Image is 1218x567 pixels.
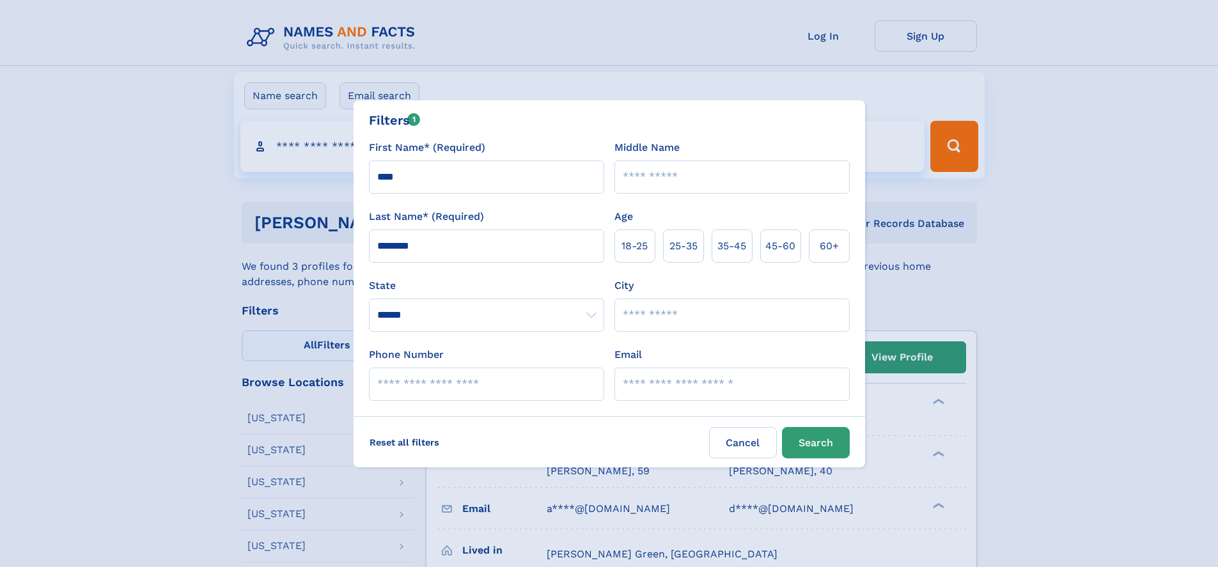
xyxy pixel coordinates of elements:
span: 60+ [820,238,839,254]
span: 35‑45 [717,238,746,254]
label: Email [614,347,642,362]
span: 18‑25 [621,238,648,254]
label: Middle Name [614,140,680,155]
label: City [614,278,634,293]
label: Age [614,209,633,224]
label: Last Name* (Required) [369,209,484,224]
span: 45‑60 [765,238,795,254]
label: Phone Number [369,347,444,362]
label: State [369,278,604,293]
label: First Name* (Required) [369,140,485,155]
label: Reset all filters [361,427,448,458]
span: 25‑35 [669,238,698,254]
div: Filters [369,111,421,130]
label: Cancel [709,427,777,458]
button: Search [782,427,850,458]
